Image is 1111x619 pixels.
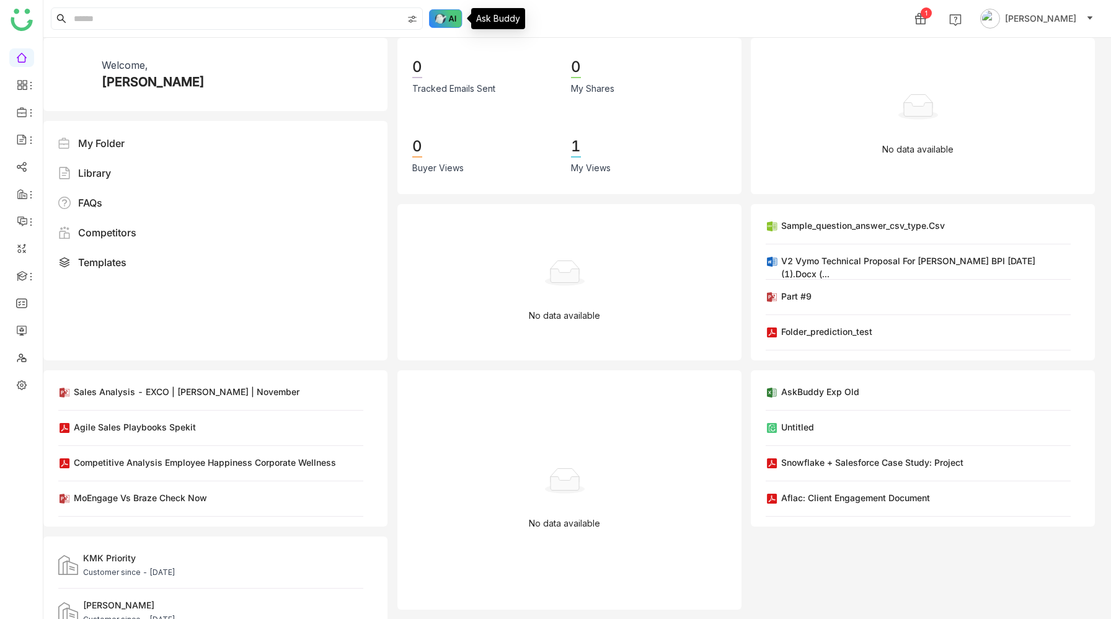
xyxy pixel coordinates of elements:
[571,136,581,158] div: 1
[412,136,422,158] div: 0
[781,456,963,469] div: Snowflake + Salesforce Case Study: Project
[74,385,299,398] div: Sales Analysis - EXCO | [PERSON_NAME] | November
[74,456,336,469] div: Competitive Analysis Employee Happiness Corporate Wellness
[407,14,417,24] img: search-type.svg
[78,166,111,180] div: Library
[921,7,932,19] div: 1
[429,9,463,28] img: ask-buddy-hover.svg
[102,73,205,91] div: [PERSON_NAME]
[980,9,1000,29] img: avatar
[781,290,812,303] div: Part #9
[978,9,1096,29] button: [PERSON_NAME]
[529,517,600,530] p: No data available
[83,599,175,612] div: [PERSON_NAME]
[781,421,814,434] div: Untitled
[74,421,196,434] div: Agile Sales Playbooks Spekit
[83,567,175,578] div: Customer since - [DATE]
[571,57,581,78] div: 0
[949,14,962,26] img: help.svg
[102,58,148,73] div: Welcome,
[78,136,125,151] div: My Folder
[781,385,859,398] div: AskBuddy Exp old
[412,82,495,96] div: Tracked Emails Sent
[781,325,872,338] div: folder_prediction_test
[58,555,78,575] img: customers.svg
[412,161,464,175] div: Buyer Views
[882,143,954,156] p: No data available
[571,82,614,96] div: My Shares
[78,255,126,270] div: Templates
[781,491,930,504] div: Aflac: Client Engagement Document
[529,309,600,323] p: No data available
[11,9,33,31] img: logo
[571,161,611,175] div: My Views
[471,8,525,29] div: Ask Buddy
[1005,12,1076,25] span: [PERSON_NAME]
[781,254,1071,280] div: V2 Vymo Technical Proposal for [PERSON_NAME] BPI [DATE] (1).docx (...
[58,58,92,91] img: 645090ea6b2d153120ef2a28
[781,219,945,232] div: Sample_question_answer_csv_type.csv
[78,195,102,210] div: FAQs
[412,57,422,78] div: 0
[74,491,207,504] div: MoEngage vs Braze Check Now
[78,225,136,240] div: Competitors
[83,551,175,564] div: KMK Priority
